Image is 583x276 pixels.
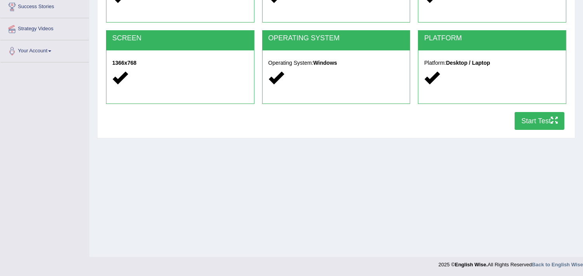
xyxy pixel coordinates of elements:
[112,34,248,42] h2: SCREEN
[424,34,560,42] h2: PLATFORM
[313,60,337,66] strong: Windows
[0,40,89,60] a: Your Account
[515,112,564,130] button: Start Test
[446,60,490,66] strong: Desktop / Laptop
[424,60,560,66] h5: Platform:
[532,262,583,267] a: Back to English Wise
[455,262,487,267] strong: English Wise.
[268,34,404,42] h2: OPERATING SYSTEM
[112,60,136,66] strong: 1366x768
[0,18,89,38] a: Strategy Videos
[439,257,583,268] div: 2025 © All Rights Reserved
[268,60,404,66] h5: Operating System:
